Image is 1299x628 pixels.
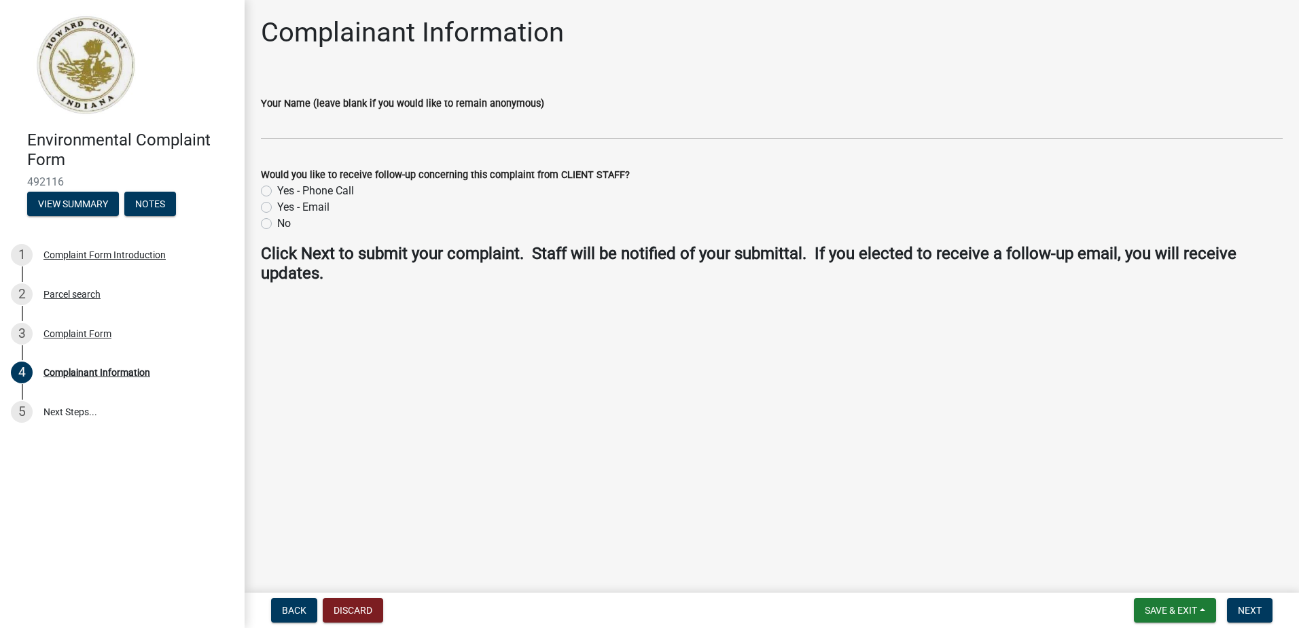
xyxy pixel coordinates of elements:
div: Complaint Form Introduction [43,250,166,260]
div: 4 [11,362,33,383]
h1: Complainant Information [261,16,564,49]
label: Your Name (leave blank if you would like to remain anonymous) [261,99,544,109]
label: Would you like to receive follow-up concerning this complaint from CLIENT STAFF? [261,171,630,180]
button: View Summary [27,192,119,216]
button: Next [1227,598,1273,623]
span: Back [282,605,306,616]
div: 3 [11,323,33,345]
span: Save & Exit [1145,605,1197,616]
label: No [277,215,291,232]
label: Yes - Email [277,199,330,215]
div: 1 [11,244,33,266]
img: Howard County, Indiana [27,14,143,116]
button: Discard [323,598,383,623]
span: Next [1238,605,1262,616]
label: Yes - Phone Call [277,183,354,199]
h4: Environmental Complaint Form [27,130,234,170]
div: 5 [11,401,33,423]
button: Save & Exit [1134,598,1216,623]
strong: Click Next to submit your complaint. Staff will be notified of your submittal. If you elected to ... [261,244,1236,283]
div: Complainant Information [43,368,150,377]
div: Parcel search [43,290,101,299]
wm-modal-confirm: Summary [27,199,119,210]
div: Complaint Form [43,329,111,338]
span: 492116 [27,175,217,188]
button: Back [271,598,317,623]
button: Notes [124,192,176,216]
wm-modal-confirm: Notes [124,199,176,210]
div: 2 [11,283,33,305]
